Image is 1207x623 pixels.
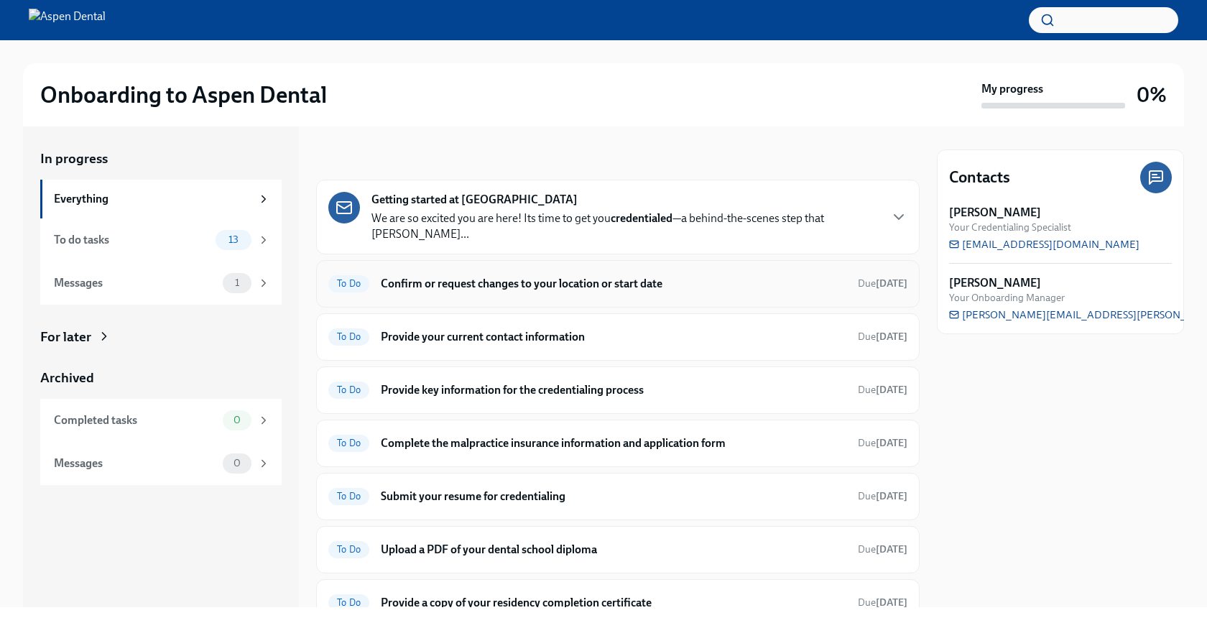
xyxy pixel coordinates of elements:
div: Messages [54,275,217,291]
a: To DoProvide a copy of your residency completion certificateDue[DATE] [328,591,907,614]
span: 13 [220,234,247,245]
a: Messages1 [40,262,282,305]
span: To Do [328,278,369,289]
h6: Provide a copy of your residency completion certificate [381,595,846,611]
strong: credentialed [611,211,672,225]
strong: [DATE] [876,543,907,555]
span: To Do [328,331,369,342]
span: 1 [226,277,248,288]
h4: Contacts [949,167,1010,188]
strong: Getting started at [GEOGRAPHIC_DATA] [371,192,578,208]
span: Due [858,277,907,290]
a: Everything [40,180,282,218]
img: Aspen Dental [29,9,106,32]
span: September 28th, 2025 08:00 [858,277,907,290]
strong: [DATE] [876,490,907,502]
a: For later [40,328,282,346]
div: To do tasks [54,232,210,248]
a: Completed tasks0 [40,399,282,442]
a: To DoUpload a PDF of your dental school diplomaDue[DATE] [328,538,907,561]
strong: [DATE] [876,331,907,343]
h6: Provide your current contact information [381,329,846,345]
span: To Do [328,438,369,448]
span: Your Credentialing Specialist [949,221,1071,234]
a: To DoConfirm or request changes to your location or start dateDue[DATE] [328,272,907,295]
a: In progress [40,149,282,168]
a: Archived [40,369,282,387]
h6: Complete the malpractice insurance information and application form [381,435,846,451]
span: Due [858,543,907,555]
a: To DoSubmit your resume for credentialingDue[DATE] [328,485,907,508]
span: To Do [328,384,369,395]
span: Due [858,437,907,449]
span: Due [858,331,907,343]
h3: 0% [1137,82,1167,108]
strong: [DATE] [876,384,907,396]
strong: [DATE] [876,277,907,290]
span: October 2nd, 2025 08:00 [858,489,907,503]
span: To Do [328,597,369,608]
h6: Upload a PDF of your dental school diploma [381,542,846,558]
h2: Onboarding to Aspen Dental [40,80,327,109]
span: October 2nd, 2025 08:00 [858,543,907,556]
a: Messages0 [40,442,282,485]
div: For later [40,328,91,346]
div: In progress [316,149,384,168]
strong: [DATE] [876,596,907,609]
a: To DoComplete the malpractice insurance information and application formDue[DATE] [328,432,907,455]
strong: [PERSON_NAME] [949,205,1041,221]
span: Due [858,596,907,609]
span: October 2nd, 2025 08:00 [858,436,907,450]
span: October 2nd, 2025 08:00 [858,383,907,397]
strong: [PERSON_NAME] [949,275,1041,291]
span: Your Onboarding Manager [949,291,1065,305]
div: Messages [54,456,217,471]
span: 0 [225,458,249,469]
p: We are so excited you are here! Its time to get you —a behind-the-scenes step that [PERSON_NAME]... [371,211,879,242]
strong: [DATE] [876,437,907,449]
div: Everything [54,191,251,207]
a: To do tasks13 [40,218,282,262]
span: Due [858,384,907,396]
h6: Submit your resume for credentialing [381,489,846,504]
h6: Provide key information for the credentialing process [381,382,846,398]
h6: Confirm or request changes to your location or start date [381,276,846,292]
span: To Do [328,491,369,502]
a: To DoProvide key information for the credentialing processDue[DATE] [328,379,907,402]
div: Completed tasks [54,412,217,428]
span: Due [858,490,907,502]
span: To Do [328,544,369,555]
span: September 28th, 2025 08:00 [858,330,907,343]
span: October 2nd, 2025 08:00 [858,596,907,609]
span: 0 [225,415,249,425]
a: To DoProvide your current contact informationDue[DATE] [328,326,907,349]
a: [EMAIL_ADDRESS][DOMAIN_NAME] [949,237,1139,251]
strong: My progress [981,81,1043,97]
